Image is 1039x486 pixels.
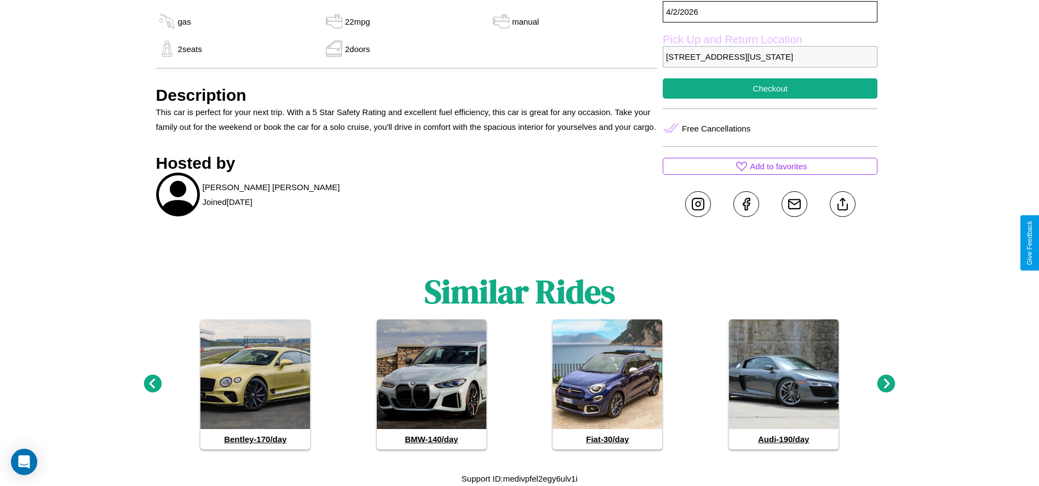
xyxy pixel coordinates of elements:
[663,1,877,22] p: 4 / 2 / 2026
[424,269,615,314] h1: Similar Rides
[490,13,512,30] img: gas
[200,429,310,449] h4: Bentley - 170 /day
[156,13,178,30] img: gas
[11,449,37,475] div: Open Intercom Messenger
[663,78,877,99] button: Checkout
[200,319,310,449] a: Bentley-170/day
[729,319,839,449] a: Audi-190/day
[663,46,877,67] p: [STREET_ADDRESS][US_STATE]
[156,86,658,105] h3: Description
[156,41,178,57] img: gas
[750,159,807,174] p: Add to favorites
[462,471,578,486] p: Support ID: medivpfel2egy6ulv1i
[203,180,340,195] p: [PERSON_NAME] [PERSON_NAME]
[203,195,252,209] p: Joined [DATE]
[682,121,750,136] p: Free Cancellations
[377,429,486,449] h4: BMW - 140 /day
[553,429,662,449] h4: Fiat - 30 /day
[323,13,345,30] img: gas
[178,14,191,29] p: gas
[553,319,662,449] a: Fiat-30/day
[663,33,877,46] label: Pick Up and Return Location
[345,42,370,56] p: 2 doors
[512,14,539,29] p: manual
[377,319,486,449] a: BMW-140/day
[156,154,658,173] h3: Hosted by
[156,105,658,134] p: This car is perfect for your next trip. With a 5 Star Safety Rating and excellent fuel efficiency...
[1026,221,1034,265] div: Give Feedback
[729,429,839,449] h4: Audi - 190 /day
[663,158,877,175] button: Add to favorites
[345,14,370,29] p: 22 mpg
[323,41,345,57] img: gas
[178,42,202,56] p: 2 seats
